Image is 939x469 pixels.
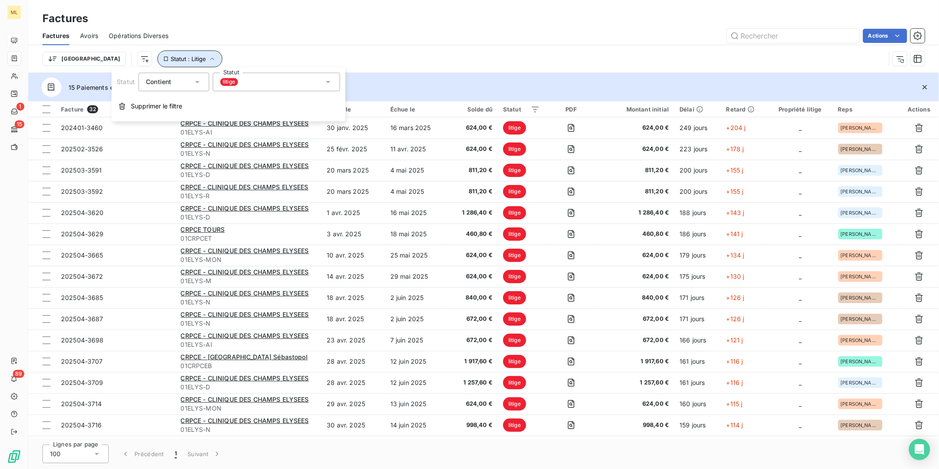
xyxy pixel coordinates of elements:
[181,298,317,307] span: 01ELYS-N
[181,128,317,137] span: 01ELYS-AI
[80,31,98,40] span: Avoirs
[321,223,385,245] td: 3 avr. 2025
[321,351,385,372] td: 28 avr. 2025
[674,181,721,202] td: 200 jours
[726,358,743,365] span: +116 j
[799,400,802,407] span: _
[503,291,526,304] span: litige
[61,124,103,131] span: 202401-3460
[674,287,721,308] td: 171 jours
[181,383,317,392] span: 01ELYS-D
[452,293,492,302] span: 840,00 €
[603,272,669,281] span: 624,00 €
[679,106,715,113] div: Délai
[181,425,317,434] span: 01ELYS-N
[220,78,238,86] span: litige
[385,330,447,351] td: 7 juin 2025
[181,319,317,328] span: 01ELYS-N
[503,206,526,219] span: litige
[15,120,24,128] span: 15
[503,121,526,135] span: litige
[674,393,721,415] td: 160 jours
[726,336,743,344] span: +121 j
[726,209,744,216] span: +143 j
[385,266,447,287] td: 29 mai 2025
[452,123,492,132] span: 624,00 €
[181,332,309,339] span: CRPCE - CLINIQUE DES CHAMPS ELYSEES
[841,189,880,194] span: [PERSON_NAME]
[503,270,526,283] span: litige
[726,188,744,195] span: +155 j
[321,266,385,287] td: 14 avr. 2025
[321,160,385,181] td: 20 mars 2025
[61,421,102,429] span: 202504-3716
[603,251,669,260] span: 624,00 €
[909,439,930,460] div: Open Intercom Messenger
[841,231,880,237] span: [PERSON_NAME]
[841,401,880,407] span: [PERSON_NAME]
[674,202,721,223] td: 188 jours
[452,336,492,345] span: 672,00 €
[841,380,880,385] span: [PERSON_NAME]
[385,245,447,266] td: 25 mai 2025
[503,334,526,347] span: litige
[503,419,526,432] span: litige
[799,209,802,216] span: _
[385,117,447,138] td: 16 mars 2025
[841,210,880,215] span: [PERSON_NAME]
[181,340,317,349] span: 01ELYS-AI
[452,166,492,175] span: 811,20 €
[841,125,880,131] span: [PERSON_NAME]
[674,266,721,287] td: 175 jours
[841,423,880,428] span: [PERSON_NAME]
[674,436,721,457] td: 144 jours
[61,230,104,238] span: 202504-3629
[61,273,103,280] span: 202504-3672
[799,230,802,238] span: _
[603,230,669,238] span: 460,80 €
[674,330,721,351] td: 166 jours
[385,287,447,308] td: 2 juin 2025
[321,181,385,202] td: 20 mars 2025
[503,312,526,326] span: litige
[181,192,317,200] span: 01ELYS-R
[321,330,385,351] td: 23 avr. 2025
[452,145,492,154] span: 624,00 €
[61,358,103,365] span: 202504-3707
[726,273,744,280] span: +130 j
[603,421,669,430] span: 998,40 €
[181,417,309,424] span: CRPCE - CLINIQUE DES CHAMPS ELYSEES
[181,119,309,127] span: CRPCE - CLINIQUE DES CHAMPS ELYSEES
[726,379,743,386] span: +116 j
[385,223,447,245] td: 18 mai 2025
[799,166,802,174] span: _
[603,357,669,366] span: 1 917,60 €
[146,78,171,85] span: Contient
[452,251,492,260] span: 624,00 €
[42,31,69,40] span: Factures
[181,289,309,297] span: CRPCE - CLINIQUE DES CHAMPS ELYSEES
[603,145,669,154] span: 624,00 €
[452,400,492,408] span: 624,00 €
[61,251,103,259] span: 202504-3665
[321,202,385,223] td: 1 avr. 2025
[181,374,309,382] span: CRPCE - CLINIQUE DES CHAMPS ELYSEES
[674,351,721,372] td: 161 jours
[726,294,744,301] span: +126 j
[726,106,763,113] div: Retard
[61,294,103,301] span: 202504-3685
[181,268,309,276] span: CRPCE - CLINIQUE DES CHAMPS ELYSEES
[385,181,447,202] td: 4 mai 2025
[181,141,309,148] span: CRPCE - CLINIQUE DES CHAMPS ELYSEES
[42,52,126,66] button: [GEOGRAPHIC_DATA]
[116,445,169,463] button: Précédent
[799,124,802,131] span: _
[603,293,669,302] span: 840,00 €
[181,438,309,446] span: CRPCE ‐ CLINIQUE DES CHAMPS ELYSEES
[385,202,447,223] td: 16 mai 2025
[841,295,880,300] span: [PERSON_NAME]
[181,149,317,158] span: 01ELYS-N
[841,146,880,152] span: [PERSON_NAME]
[452,357,492,366] span: 1 917,60 €
[726,421,743,429] span: +114 j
